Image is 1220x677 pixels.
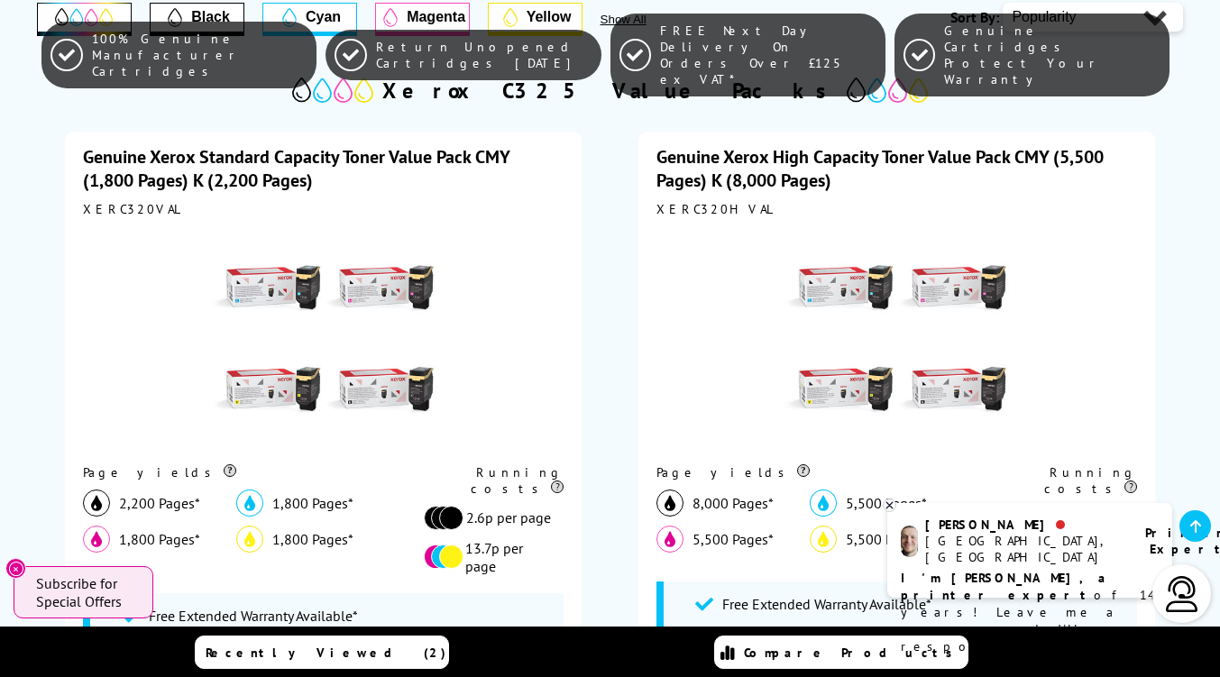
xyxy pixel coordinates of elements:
img: black_icon.svg [83,489,110,517]
img: magenta_icon.svg [83,526,110,553]
p: of 14 years! Leave me a message and I'll respond ASAP [901,570,1159,655]
li: 13.7p per page [424,539,555,575]
span: 1,800 Pages* [272,530,353,548]
img: cyan_icon.svg [810,489,837,517]
span: 5,500 Pages* [846,494,927,512]
img: Xerox High Capacity Toner Value Pack CMY (5,500 Pages) K (8,000 Pages) [784,226,1009,452]
div: XERC320VAL [83,201,564,217]
div: Page yields [83,464,424,480]
img: cyan_icon.svg [236,489,263,517]
span: 1,800 Pages* [119,530,200,548]
img: magenta_icon.svg [656,526,683,553]
div: [GEOGRAPHIC_DATA], [GEOGRAPHIC_DATA] [925,533,1123,565]
div: Running costs [997,464,1137,497]
span: Subscribe for Special Offers [36,574,135,610]
img: yellow_icon.svg [810,526,837,553]
span: Free Extended Warranty Available* [149,607,358,625]
img: yellow_icon.svg [236,526,263,553]
span: 1,800 Pages* [272,494,353,512]
img: user-headset-light.svg [1164,576,1200,612]
button: Close [5,558,26,579]
a: Genuine Xerox Standard Capacity Toner Value Pack CMY (1,800 Pages) K (2,200 Pages) [83,145,509,192]
img: Xerox Standard Capacity Toner Value Pack CMY (1,800 Pages) K (2,200 Pages) [211,226,436,452]
span: Compare Products [744,645,962,661]
span: 100% Genuine Manufacturer Cartridges [92,31,308,79]
span: Genuine Cartridges Protect Your Warranty [944,23,1160,87]
li: 2.6p per page [424,506,555,530]
img: black_icon.svg [656,489,683,517]
span: 5,500 Pages* [693,530,774,548]
a: Compare Products [714,636,968,669]
div: [PERSON_NAME] [925,517,1123,533]
div: Page yields [656,464,997,480]
span: 2,200 Pages* [119,494,200,512]
span: Free Extended Warranty Available* [722,595,931,613]
div: Running costs [424,464,564,497]
a: Genuine Xerox High Capacity Toner Value Pack CMY (5,500 Pages) K (8,000 Pages) [656,145,1104,192]
b: I'm [PERSON_NAME], a printer expert [901,570,1111,603]
img: ashley-livechat.png [901,526,918,557]
a: Recently Viewed (2) [195,636,449,669]
div: XERC320HVAL [656,201,1137,217]
span: 5,500 Pages* [846,530,927,548]
span: Return Unopened Cartridges [DATE] [376,39,592,71]
span: Recently Viewed (2) [206,645,446,661]
span: FREE Next Day Delivery On Orders Over £125 ex VAT* [660,23,876,87]
span: 8,000 Pages* [693,494,774,512]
